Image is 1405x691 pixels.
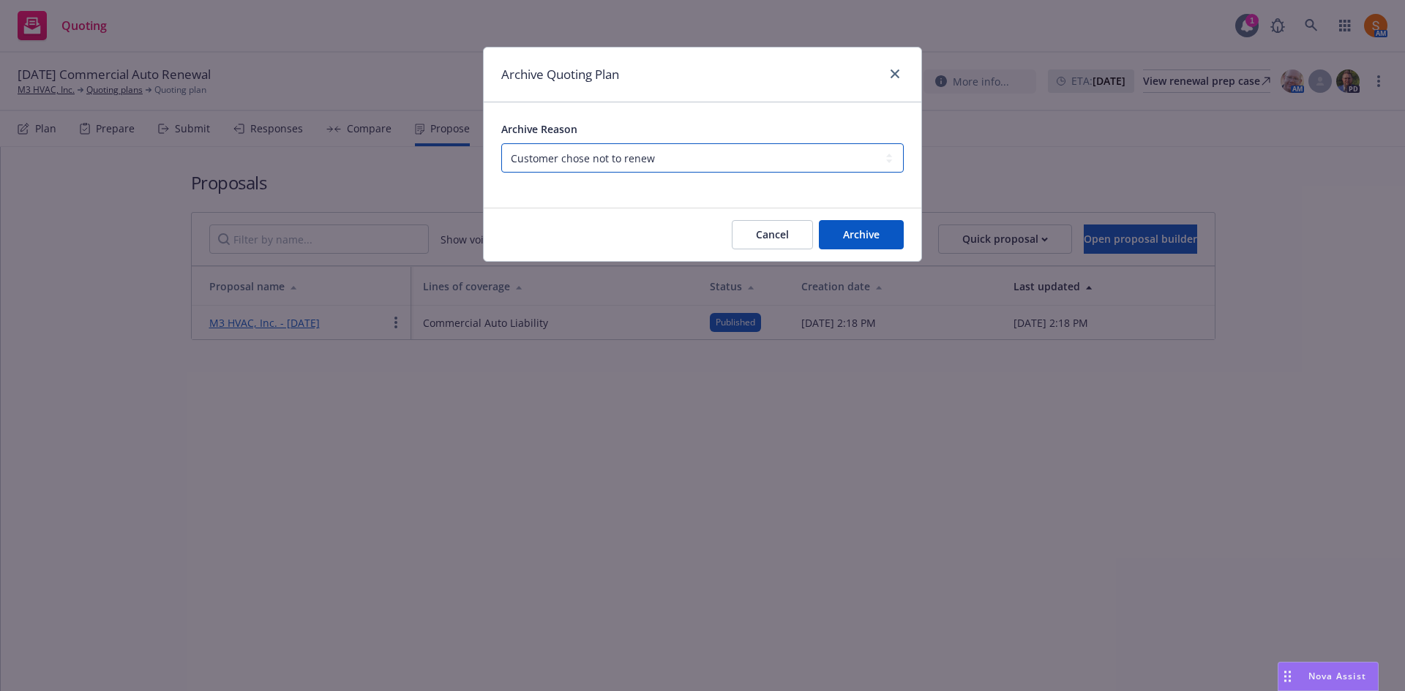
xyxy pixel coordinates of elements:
h1: Archive Quoting Plan [501,65,619,84]
span: Archive [843,227,880,241]
span: Archive Reason [501,122,577,136]
button: Nova Assist [1278,662,1379,691]
div: Drag to move [1278,662,1297,690]
span: Cancel [756,227,789,241]
button: Cancel [732,220,813,249]
span: Nova Assist [1308,670,1366,682]
button: Archive [819,220,904,249]
a: close [886,65,904,83]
